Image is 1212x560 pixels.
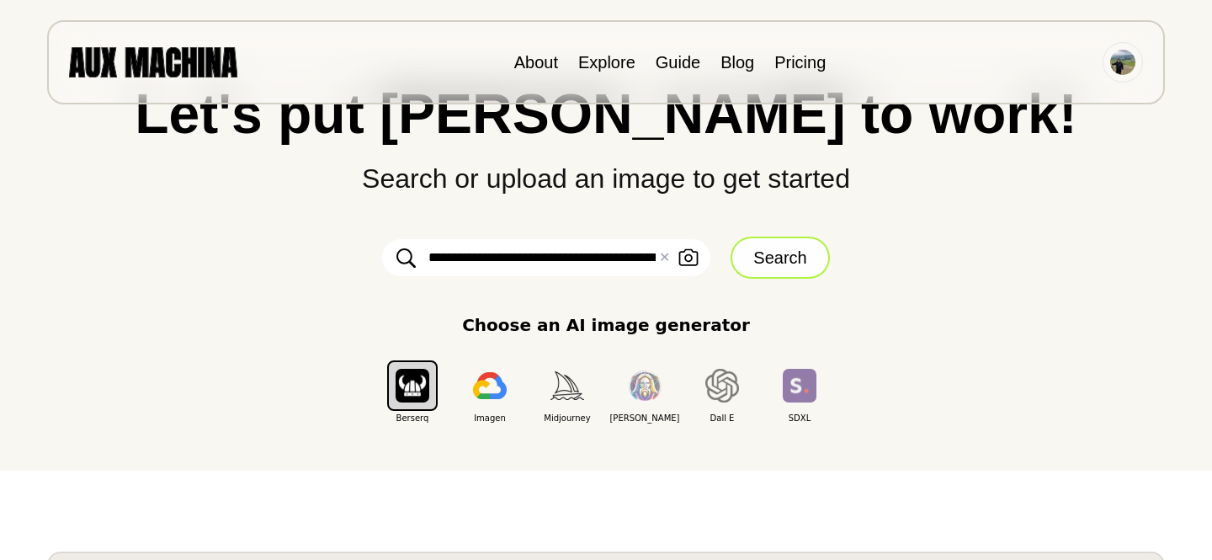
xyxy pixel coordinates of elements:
[374,412,451,424] span: Berserq
[550,371,584,399] img: Midjourney
[659,248,670,268] button: ✕
[451,412,529,424] span: Imagen
[34,141,1178,199] p: Search or upload an image to get started
[578,53,635,72] a: Explore
[783,369,816,402] img: SDXL
[731,237,829,279] button: Search
[774,53,826,72] a: Pricing
[705,369,739,403] img: Dall E
[514,53,558,72] a: About
[683,412,761,424] span: Dall E
[462,312,750,338] p: Choose an AI image generator
[761,412,838,424] span: SDXL
[656,53,700,72] a: Guide
[473,372,507,399] img: Imagen
[69,47,237,77] img: AUX MACHINA
[628,371,662,402] img: Leonardo
[34,86,1178,141] h1: Let's put [PERSON_NAME] to work!
[529,412,606,424] span: Midjourney
[606,412,683,424] span: [PERSON_NAME]
[396,369,429,402] img: Berserq
[720,53,754,72] a: Blog
[1110,50,1135,75] img: Avatar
